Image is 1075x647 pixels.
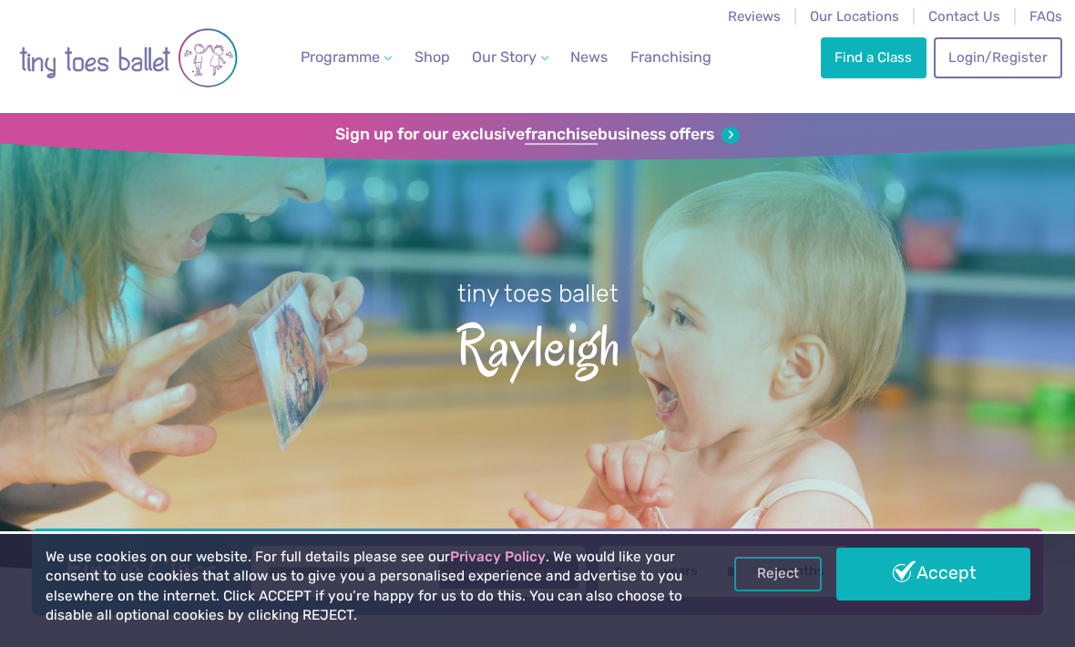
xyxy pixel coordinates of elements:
[630,48,712,66] span: Franchising
[623,39,719,76] a: Franchising
[415,48,450,66] span: Shop
[457,279,619,308] small: tiny toes ballet
[734,557,822,591] a: Reject
[29,310,1046,377] span: Rayleigh
[728,8,781,25] a: Reviews
[525,125,598,145] strong: franchise
[46,548,686,626] p: We use cookies on our website. For full details please see our . We would like your consent to us...
[934,37,1061,77] a: Login/Register
[1029,8,1062,25] a: FAQs
[570,48,608,66] span: News
[563,39,615,76] a: News
[836,548,1029,601] a: Accept
[810,8,899,25] a: Our Locations
[450,549,546,565] a: Privacy Policy
[293,39,399,76] a: Programme
[407,39,457,76] a: Shop
[301,48,380,66] span: Programme
[19,12,238,104] img: tiny toes ballet
[928,8,1000,25] a: Contact Us
[335,125,739,145] a: Sign up for our exclusivefranchisebusiness offers
[821,37,927,77] a: Find a Class
[472,48,537,66] span: Our Story
[465,39,556,76] a: Our Story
